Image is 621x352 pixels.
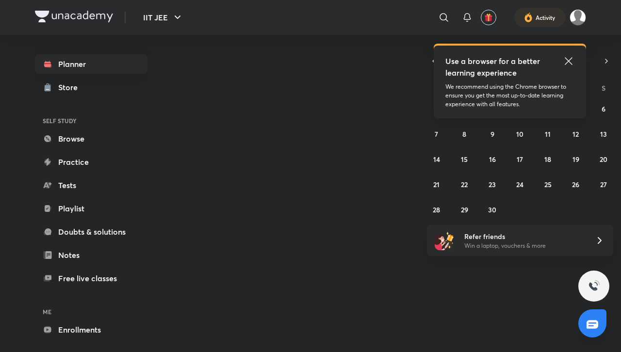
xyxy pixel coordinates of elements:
button: September 22, 2025 [457,176,472,192]
a: Company Logo [35,11,113,25]
h6: ME [35,304,147,320]
abbr: September 12, 2025 [572,129,579,139]
img: ttu [588,280,600,292]
a: Doubts & solutions [35,222,147,241]
abbr: September 10, 2025 [516,129,523,139]
abbr: September 30, 2025 [488,205,496,214]
abbr: September 21, 2025 [433,180,440,189]
abbr: September 24, 2025 [516,180,523,189]
button: September 9, 2025 [485,126,500,142]
button: September 17, 2025 [512,151,528,167]
a: Tests [35,176,147,195]
a: Planner [35,54,147,74]
button: September 28, 2025 [429,202,444,217]
button: September 10, 2025 [512,126,528,142]
abbr: September 8, 2025 [462,129,466,139]
abbr: September 7, 2025 [435,129,438,139]
abbr: September 26, 2025 [572,180,579,189]
button: September 27, 2025 [596,176,611,192]
img: Tilak Soneji [570,9,586,26]
abbr: September 22, 2025 [461,180,468,189]
button: September 29, 2025 [457,202,472,217]
a: Notes [35,245,147,265]
button: September 19, 2025 [568,151,584,167]
abbr: September 27, 2025 [600,180,607,189]
button: September 18, 2025 [540,151,556,167]
abbr: September 16, 2025 [489,155,496,164]
abbr: September 6, 2025 [602,104,605,113]
img: Company Logo [35,11,113,22]
a: Free live classes [35,269,147,288]
abbr: Saturday [602,83,605,93]
h6: SELF STUDY [35,112,147,129]
button: September 23, 2025 [485,176,500,192]
button: September 13, 2025 [596,126,611,142]
abbr: September 29, 2025 [461,205,468,214]
a: Store [35,78,147,97]
button: IIT JEE [137,8,189,27]
abbr: September 13, 2025 [600,129,607,139]
img: referral [435,231,454,250]
div: Store [58,81,83,93]
abbr: September 15, 2025 [461,155,468,164]
button: September 24, 2025 [512,176,528,192]
button: September 6, 2025 [596,101,611,116]
button: September 12, 2025 [568,126,584,142]
a: Practice [35,152,147,172]
p: Win a laptop, vouchers & more [464,241,584,250]
button: September 26, 2025 [568,176,584,192]
abbr: September 18, 2025 [544,155,551,164]
button: September 14, 2025 [429,151,444,167]
img: avatar [484,13,493,22]
img: activity [524,12,533,23]
a: Browse [35,129,147,148]
button: September 25, 2025 [540,176,556,192]
abbr: September 28, 2025 [433,205,440,214]
abbr: September 23, 2025 [489,180,496,189]
button: September 8, 2025 [457,126,472,142]
h5: Use a browser for a better learning experience [445,55,542,79]
abbr: September 14, 2025 [433,155,440,164]
a: Playlist [35,199,147,218]
h6: Refer friends [464,231,584,241]
button: avatar [481,10,496,25]
abbr: September 11, 2025 [545,129,551,139]
abbr: September 9, 2025 [490,129,494,139]
button: September 30, 2025 [485,202,500,217]
abbr: September 25, 2025 [544,180,552,189]
button: September 16, 2025 [485,151,500,167]
button: September 15, 2025 [457,151,472,167]
button: September 7, 2025 [429,126,444,142]
abbr: September 17, 2025 [517,155,523,164]
a: Enrollments [35,320,147,339]
abbr: September 20, 2025 [600,155,607,164]
abbr: September 19, 2025 [572,155,579,164]
button: September 21, 2025 [429,176,444,192]
p: We recommend using the Chrome browser to ensure you get the most up-to-date learning experience w... [445,82,574,109]
button: September 11, 2025 [540,126,556,142]
button: September 20, 2025 [596,151,611,167]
